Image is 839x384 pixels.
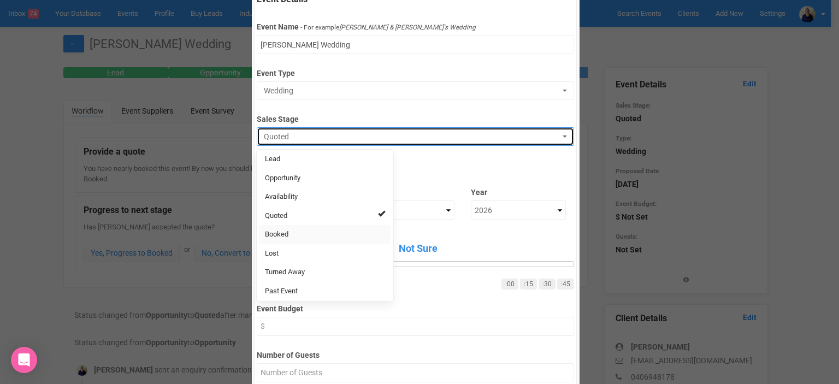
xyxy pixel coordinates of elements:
[257,231,574,241] label: Time
[471,183,566,198] label: Year
[257,299,574,314] label: Event Budget
[265,249,279,259] span: Lost
[339,23,476,31] i: [PERSON_NAME] & [PERSON_NAME]'s Wedding
[257,110,574,125] label: Sales Stage
[360,183,455,198] label: Month
[300,23,476,31] small: - For example
[265,211,287,221] span: Quoted
[257,21,299,32] label: Event Name
[265,173,300,184] span: Opportunity
[257,317,574,336] input: $
[262,241,574,256] span: Not Sure
[264,131,560,142] span: Quoted
[539,279,556,290] a: :30
[11,347,37,373] div: Open Intercom Messenger
[501,279,518,290] a: :00
[265,229,288,240] span: Booked
[265,267,305,277] span: Turned Away
[557,279,574,290] a: :45
[264,85,560,96] span: Wedding
[257,363,574,382] input: Number of Guests
[265,192,298,202] span: Availability
[257,346,574,361] label: Number of Guests
[520,279,537,290] a: :15
[257,35,574,54] input: Event Name
[257,156,574,170] label: Proposed Date
[265,154,280,164] span: Lead
[257,64,574,79] label: Event Type
[265,286,298,297] span: Past Event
